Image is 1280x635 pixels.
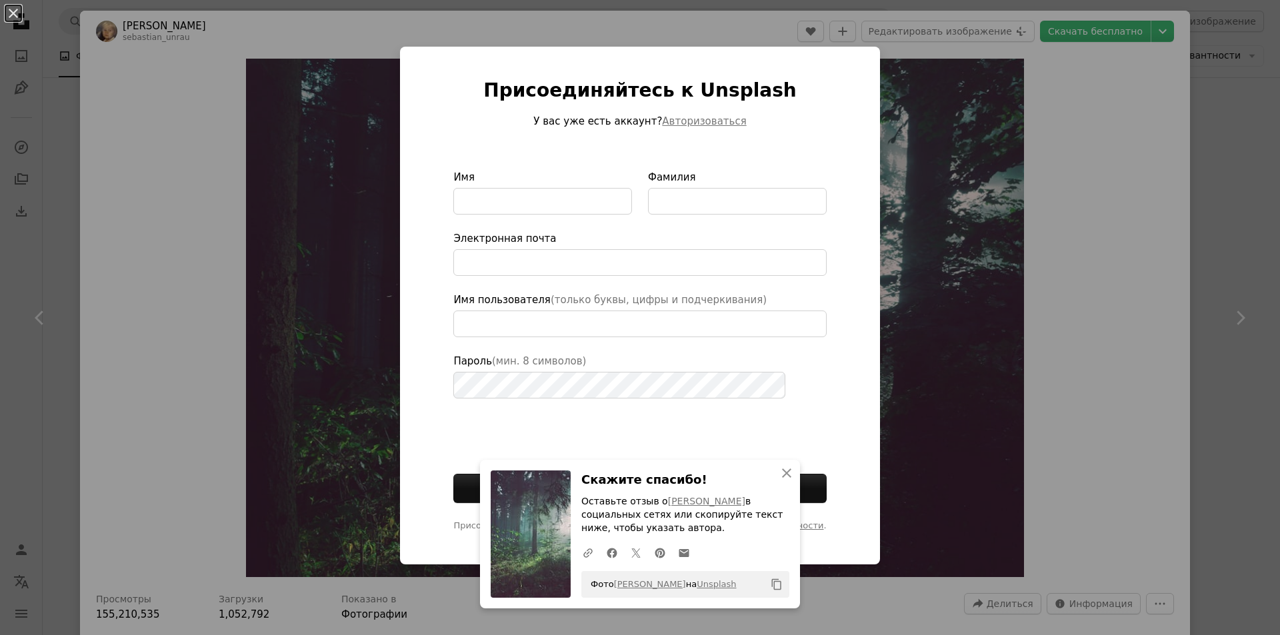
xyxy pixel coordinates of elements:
[624,539,648,566] a: Поделиться в Твиттере
[453,294,551,306] font: Имя пользователя
[591,579,614,589] font: Фото
[765,573,788,596] button: Копировать в буфер обмена
[581,496,783,533] font: в социальных сетях или скопируйте текст ниже, чтобы указать автора.
[453,311,826,337] input: Имя пользователя(только буквы, цифры и подчеркивания)
[453,171,475,183] font: Имя
[648,188,827,215] input: Фамилия
[533,115,662,127] font: У вас уже есть аккаунт?
[453,520,616,530] font: Присоединяясь, вы соглашаетесь с
[823,520,826,530] font: .
[551,294,767,306] font: (только буквы, цифры и подчеркивания)
[453,355,492,367] font: Пароль
[453,233,556,245] font: Электронная почта
[453,188,632,215] input: Имя
[686,579,697,589] font: на
[672,539,696,566] a: Поделиться по электронной почте
[492,355,586,367] font: (мин. 8 символов)
[581,472,707,486] font: Скажите спасибо!
[648,539,672,566] a: Поделиться на Pinterest
[668,496,745,506] a: [PERSON_NAME]
[453,249,826,276] input: Электронная почта
[614,579,686,589] a: [PERSON_NAME]
[697,579,736,589] a: Unsplash
[662,113,746,129] button: Авторизоваться
[662,115,746,127] font: Авторизоваться
[483,79,797,101] font: Присоединяйтесь к Unsplash
[600,539,624,566] a: Поделиться на Facebook
[453,372,785,398] input: Пароль(мин. 8 символов)
[581,496,668,506] font: Оставьте отзыв о
[648,171,696,183] font: Фамилия
[453,474,826,503] button: Присоединиться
